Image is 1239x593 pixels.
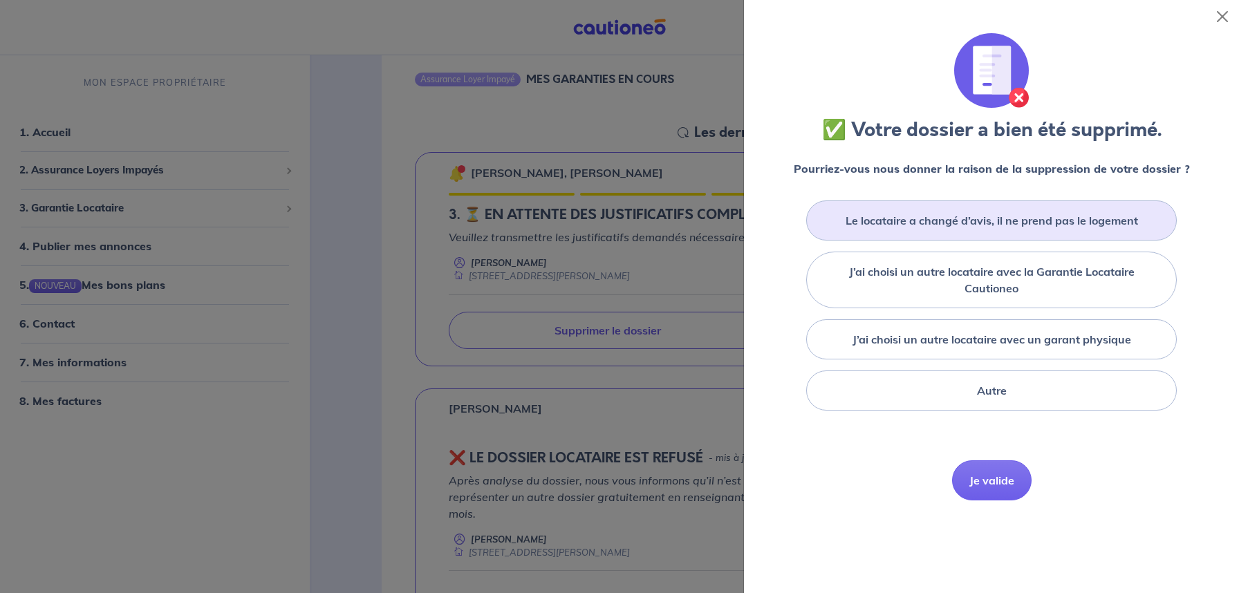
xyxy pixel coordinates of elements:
button: Je valide [952,460,1032,500]
strong: Pourriez-vous nous donner la raison de la suppression de votre dossier ? [794,162,1190,176]
label: Le locataire a changé d’avis, il ne prend pas le logement [846,212,1138,229]
label: J’ai choisi un autre locataire avec un garant physique [853,331,1131,348]
button: Close [1211,6,1233,28]
img: illu_annulation_contrat.svg [954,33,1029,108]
label: J’ai choisi un autre locataire avec la Garantie Locataire Cautioneo [823,263,1159,296]
h3: ✅ Votre dossier a bien été supprimé. [822,119,1162,142]
label: Autre [977,382,1007,399]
